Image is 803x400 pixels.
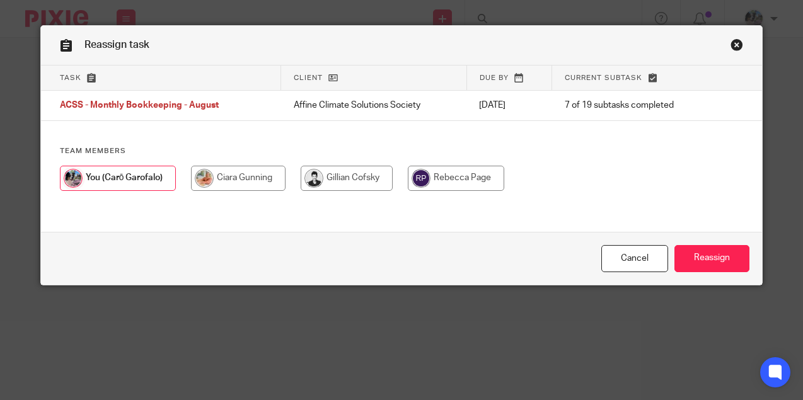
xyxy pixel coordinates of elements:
[565,74,642,81] span: Current subtask
[479,99,540,111] p: [DATE]
[294,74,323,81] span: Client
[480,74,509,81] span: Due by
[674,245,749,272] input: Reassign
[84,40,149,50] span: Reassign task
[552,91,716,121] td: 7 of 19 subtasks completed
[60,74,81,81] span: Task
[731,38,743,55] a: Close this dialog window
[294,99,454,111] p: Affine Climate Solutions Society
[601,245,668,272] a: Close this dialog window
[60,101,219,110] span: ACSS - Monthly Bookkeeping - August
[60,146,744,156] h4: Team members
